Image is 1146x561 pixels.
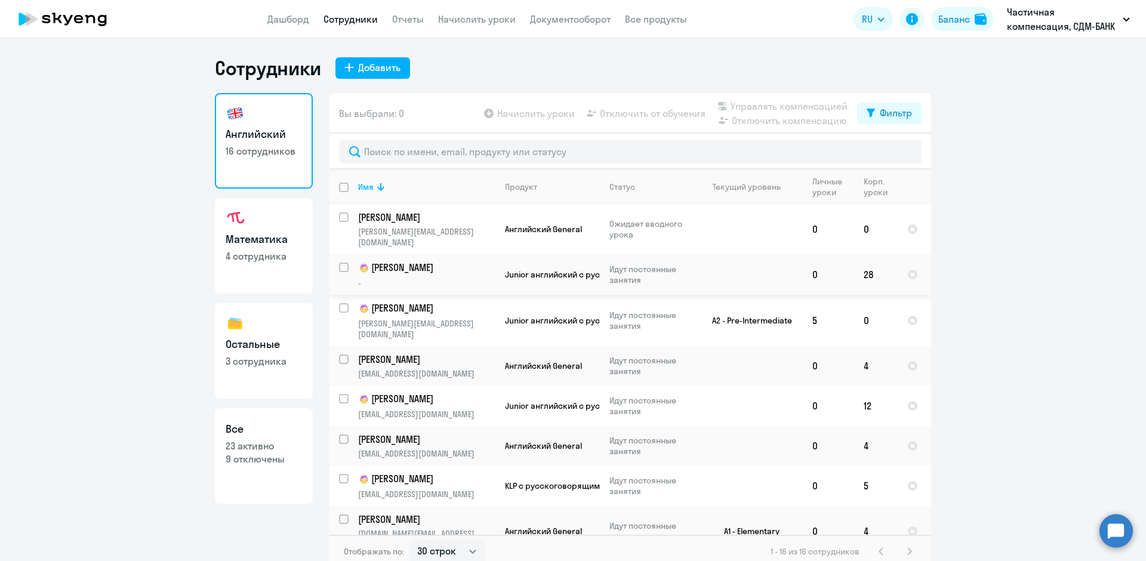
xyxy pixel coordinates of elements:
span: Junior английский с русскоговорящим преподавателем [505,400,729,411]
a: Дашборд [267,13,309,25]
img: child [358,262,370,274]
p: [EMAIL_ADDRESS][DOMAIN_NAME] [358,448,495,459]
p: 3 сотрудника [226,355,302,368]
p: Идут постоянные занятия [609,264,691,285]
p: [PERSON_NAME] [358,433,493,446]
p: [PERSON_NAME] [358,513,493,526]
p: Идут постоянные занятия [609,310,691,331]
a: Все23 активно9 отключены [215,408,313,504]
a: [PERSON_NAME] [358,513,495,526]
p: 4 сотрудника [226,249,302,263]
a: Остальные3 сотрудника [215,303,313,399]
p: Идут постоянные занятия [609,435,691,457]
img: english [226,104,245,123]
p: [PERSON_NAME] [358,472,493,486]
a: child[PERSON_NAME] [358,301,495,316]
span: Английский General [505,440,582,451]
div: Статус [609,181,635,192]
p: 9 отключены [226,452,302,466]
div: Корп. уроки [864,176,897,198]
p: 23 активно [226,439,302,452]
a: Документооборот [530,13,611,25]
a: Математика4 сотрудника [215,198,313,294]
td: 4 [854,426,898,466]
td: 0 [803,466,854,506]
h3: Математика [226,232,302,247]
div: Личные уроки [812,176,846,198]
td: 12 [854,386,898,426]
td: 0 [854,204,898,254]
a: [PERSON_NAME] [358,211,495,224]
div: Текущий уровень [713,181,781,192]
td: 5 [803,295,854,346]
a: Отчеты [392,13,424,25]
td: 4 [854,346,898,386]
button: Фильтр [857,103,922,124]
div: Продукт [505,181,599,192]
p: - [358,278,495,288]
img: child [358,473,370,485]
p: Идут постоянные занятия [609,520,691,542]
button: RU [854,7,893,31]
h3: Остальные [226,337,302,352]
a: [PERSON_NAME] [358,433,495,446]
p: [PERSON_NAME] [358,211,493,224]
p: [PERSON_NAME] [358,392,493,406]
div: Корп. уроки [864,176,889,198]
td: 0 [803,426,854,466]
td: 0 [803,254,854,295]
div: Имя [358,181,374,192]
input: Поиск по имени, email, продукту или статусу [339,140,922,164]
a: child[PERSON_NAME] [358,392,495,406]
div: Личные уроки [812,176,854,198]
div: Добавить [358,60,401,75]
p: Частичная компенсация, СДМ-БАНК (ПАО) [1007,5,1118,33]
p: [EMAIL_ADDRESS][DOMAIN_NAME] [358,368,495,379]
td: 0 [803,346,854,386]
button: Добавить [335,57,410,79]
span: Junior английский с русскоговорящим преподавателем [505,315,729,326]
p: [PERSON_NAME][EMAIL_ADDRESS][DOMAIN_NAME] [358,318,495,340]
img: balance [975,13,987,25]
div: Фильтр [880,106,912,120]
td: A2 - Pre-Intermediate [692,295,803,346]
a: Все продукты [625,13,687,25]
td: 5 [854,466,898,506]
p: [PERSON_NAME][EMAIL_ADDRESS][DOMAIN_NAME] [358,226,495,248]
p: Идут постоянные занятия [609,475,691,497]
a: child[PERSON_NAME] [358,261,495,275]
span: Отображать по: [344,546,404,557]
p: 16 сотрудников [226,144,302,158]
td: 0 [803,386,854,426]
td: 28 [854,254,898,295]
p: Идут постоянные занятия [609,395,691,417]
a: child[PERSON_NAME] [358,472,495,486]
div: Текущий уровень [701,181,802,192]
button: Частичная компенсация, СДМ-БАНК (ПАО) [1001,5,1136,33]
span: RU [862,12,873,26]
h3: Английский [226,127,302,142]
span: 1 - 16 из 16 сотрудников [771,546,860,557]
span: Английский General [505,526,582,537]
button: Балансbalance [931,7,994,31]
img: child [358,303,370,315]
td: 4 [854,506,898,556]
span: Вы выбрали: 0 [339,106,404,121]
a: Английский16 сотрудников [215,93,313,189]
span: Английский General [505,360,582,371]
span: KLP с русскоговорящим преподавателем [505,480,669,491]
p: [PERSON_NAME] [358,353,493,366]
td: A1 - Elementary [692,506,803,556]
a: [PERSON_NAME] [358,353,495,366]
p: [DOMAIN_NAME][EMAIL_ADDRESS][DOMAIN_NAME] [358,528,495,550]
div: Статус [609,181,691,192]
a: Начислить уроки [438,13,516,25]
p: [PERSON_NAME] [358,301,493,316]
span: Английский General [505,224,582,235]
div: Продукт [505,181,537,192]
img: others [226,314,245,333]
td: 0 [803,204,854,254]
td: 0 [854,295,898,346]
h3: Все [226,421,302,437]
